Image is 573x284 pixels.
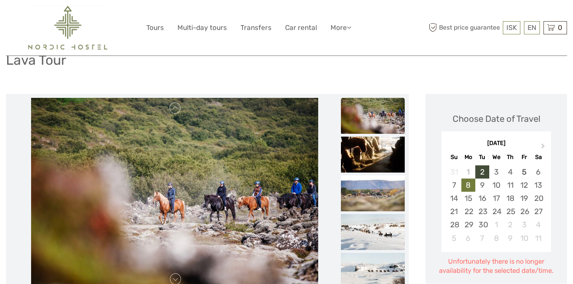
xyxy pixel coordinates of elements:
h1: Lava Tour [6,52,66,68]
div: Th [503,152,517,163]
div: Choose Friday, September 26th, 2025 [517,205,531,218]
div: Sa [531,152,545,163]
div: Su [447,152,461,163]
div: Choose Friday, September 12th, 2025 [517,179,531,192]
div: Choose Sunday, September 14th, 2025 [447,192,461,205]
div: Choose Thursday, October 9th, 2025 [503,232,517,245]
img: 2454-61f15230-a6bf-4303-aa34-adabcbdb58c5_logo_big.png [28,6,107,50]
div: Choose Wednesday, September 17th, 2025 [489,192,503,205]
div: Choose Wednesday, October 8th, 2025 [489,232,503,245]
div: Choose Saturday, October 4th, 2025 [531,218,545,231]
div: Choose Tuesday, September 23rd, 2025 [475,205,489,218]
div: Choose Wednesday, September 24th, 2025 [489,205,503,218]
img: cb1cdbe665f14f5fbe86366373b43532_slider_thumbnail.jpeg [341,214,405,250]
a: Transfers [240,22,272,34]
span: 0 [557,24,563,32]
img: 169e657a38a14d94a36c07300d488cf5_slider_thumbnail.jpeg [341,175,405,211]
div: Choose Tuesday, September 16th, 2025 [475,192,489,205]
div: Choose Sunday, September 7th, 2025 [447,179,461,192]
div: Choose Monday, October 6th, 2025 [461,232,475,245]
button: Open LiveChat chat widget [92,12,101,22]
div: Choose Saturday, October 11th, 2025 [531,232,545,245]
div: Choose Thursday, September 18th, 2025 [503,192,517,205]
div: Not available Sunday, August 31st, 2025 [447,165,461,179]
div: Mo [461,152,475,163]
div: Choose Saturday, September 13th, 2025 [531,179,545,192]
div: Choose Monday, September 29th, 2025 [461,218,475,231]
div: Choose Wednesday, September 3rd, 2025 [489,165,503,179]
div: Choose Tuesday, September 30th, 2025 [475,218,489,231]
div: EN [524,21,540,34]
span: Best price guarantee [427,21,501,34]
div: Tu [475,152,489,163]
button: Next Month [538,141,550,154]
div: Choose Tuesday, September 2nd, 2025 [475,165,489,179]
div: Choose Wednesday, September 10th, 2025 [489,179,503,192]
div: Choose Wednesday, October 1st, 2025 [489,218,503,231]
div: Choose Monday, September 22nd, 2025 [461,205,475,218]
div: Choose Thursday, September 25th, 2025 [503,205,517,218]
a: Tours [146,22,164,34]
div: Choose Tuesday, September 9th, 2025 [475,179,489,192]
div: Choose Thursday, September 11th, 2025 [503,179,517,192]
div: Choose Friday, October 3rd, 2025 [517,218,531,231]
div: Choose Saturday, September 27th, 2025 [531,205,545,218]
div: Choose Friday, September 19th, 2025 [517,192,531,205]
p: We're away right now. Please check back later! [11,14,90,20]
img: aac7d6a1b4314385bbc07dc8356889ce_slider_thumbnail.jpeg [341,98,405,134]
div: Choose Sunday, September 21st, 2025 [447,205,461,218]
div: Choose Monday, September 8th, 2025 [461,179,475,192]
div: month 2025-09 [444,165,548,245]
div: Not available Monday, September 1st, 2025 [461,165,475,179]
div: Fr [517,152,531,163]
div: We [489,152,503,163]
img: 35ef1b99d5264fba86d6df080b425614_slider_thumbnail.jpeg [341,137,405,173]
div: Unfortunately there is no longer availability for the selected date/time. [433,257,559,276]
div: Choose Sunday, October 5th, 2025 [447,232,461,245]
div: [DATE] [441,139,551,148]
div: Choose Thursday, October 2nd, 2025 [503,218,517,231]
div: Choose Sunday, September 28th, 2025 [447,218,461,231]
div: Choose Date of Travel [453,113,540,125]
div: Choose Monday, September 15th, 2025 [461,192,475,205]
a: More [331,22,351,34]
div: Choose Friday, October 10th, 2025 [517,232,531,245]
div: Choose Thursday, September 4th, 2025 [503,165,517,179]
div: Choose Saturday, September 6th, 2025 [531,165,545,179]
span: ISK [506,24,517,32]
a: Car rental [285,22,317,34]
div: Choose Friday, September 5th, 2025 [517,165,531,179]
div: Choose Tuesday, October 7th, 2025 [475,232,489,245]
div: Choose Saturday, September 20th, 2025 [531,192,545,205]
a: Multi-day tours [177,22,227,34]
